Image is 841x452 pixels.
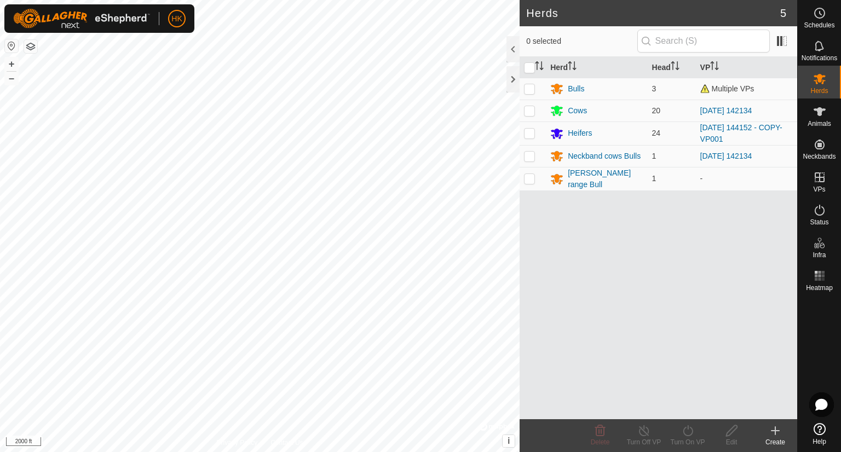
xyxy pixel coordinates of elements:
[808,120,831,127] span: Animals
[806,285,833,291] span: Heatmap
[5,39,18,53] button: Reset Map
[217,438,258,448] a: Privacy Policy
[803,153,836,160] span: Neckbands
[568,167,643,190] div: [PERSON_NAME] range Bull
[810,88,828,94] span: Herds
[591,438,610,446] span: Delete
[700,106,752,115] a: [DATE] 142134
[13,9,150,28] img: Gallagher Logo
[802,55,837,61] span: Notifications
[798,419,841,449] a: Help
[804,22,834,28] span: Schedules
[568,83,584,95] div: Bulls
[710,63,719,72] p-sorticon: Activate to sort
[652,152,656,160] span: 1
[637,30,770,53] input: Search (S)
[5,57,18,71] button: +
[568,150,641,162] div: Neckband cows Bulls
[526,7,780,20] h2: Herds
[696,167,797,190] td: -
[700,152,752,160] a: [DATE] 142134
[568,63,577,72] p-sorticon: Activate to sort
[671,63,679,72] p-sorticon: Activate to sort
[503,435,515,447] button: i
[652,84,656,93] span: 3
[24,40,37,53] button: Map Layers
[813,252,826,258] span: Infra
[813,186,825,193] span: VPs
[700,84,754,93] span: Multiple VPs
[666,437,710,447] div: Turn On VP
[568,105,587,117] div: Cows
[753,437,797,447] div: Create
[171,13,182,25] span: HK
[270,438,303,448] a: Contact Us
[535,63,544,72] p-sorticon: Activate to sort
[652,106,661,115] span: 20
[813,438,826,445] span: Help
[526,36,637,47] span: 0 selected
[648,57,696,78] th: Head
[546,57,647,78] th: Herd
[652,174,656,183] span: 1
[622,437,666,447] div: Turn Off VP
[652,129,661,137] span: 24
[568,128,592,139] div: Heifers
[780,5,786,21] span: 5
[710,437,753,447] div: Edit
[5,72,18,85] button: –
[696,57,797,78] th: VP
[810,219,828,225] span: Status
[700,123,782,143] a: [DATE] 144152 - COPY-VP001
[508,436,510,445] span: i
